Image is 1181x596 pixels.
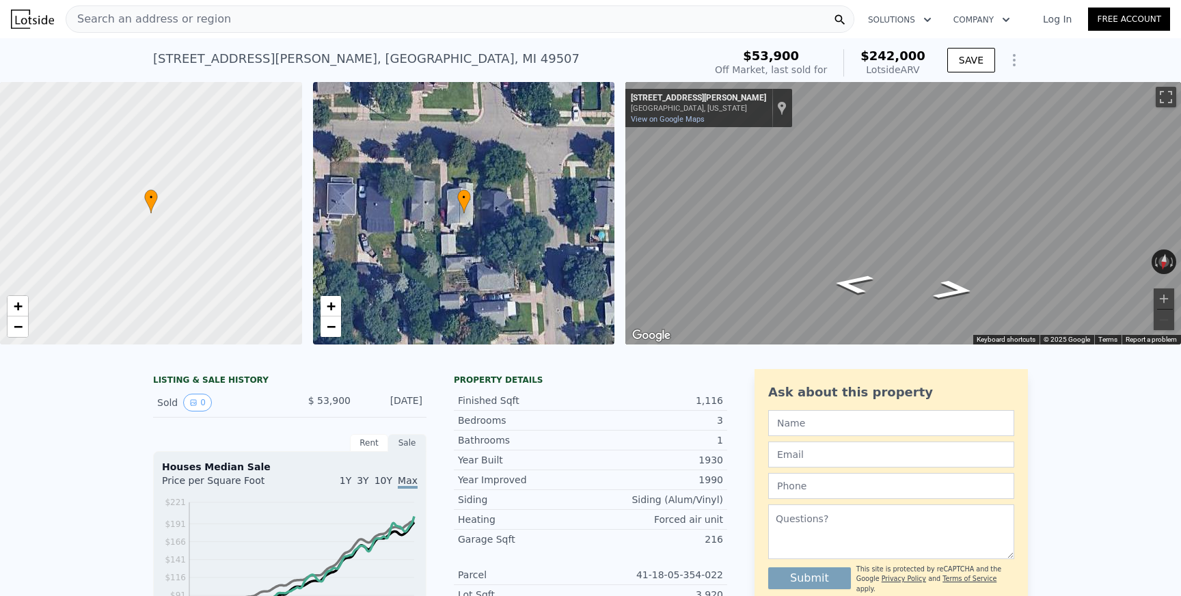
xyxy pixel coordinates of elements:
[743,49,799,63] span: $53,900
[768,473,1014,499] input: Phone
[1001,46,1028,74] button: Show Options
[1088,8,1170,31] a: Free Account
[590,532,723,546] div: 216
[1152,249,1159,274] button: Rotate counterclockwise
[454,375,727,385] div: Property details
[1126,336,1177,343] a: Report a problem
[458,473,590,487] div: Year Improved
[590,394,723,407] div: 1,116
[856,565,1014,594] div: This site is protected by reCAPTCHA and the Google and apply.
[631,115,705,124] a: View on Google Maps
[375,475,392,486] span: 10Y
[631,104,766,113] div: [GEOGRAPHIC_DATA], [US_STATE]
[157,394,279,411] div: Sold
[340,475,351,486] span: 1Y
[1154,288,1174,309] button: Zoom in
[308,395,351,406] span: $ 53,900
[153,49,580,68] div: [STREET_ADDRESS][PERSON_NAME] , [GEOGRAPHIC_DATA] , MI 49507
[326,297,335,314] span: +
[458,568,590,582] div: Parcel
[625,82,1181,344] div: Map
[457,189,471,213] div: •
[8,296,28,316] a: Zoom in
[458,493,590,506] div: Siding
[590,473,723,487] div: 1990
[458,433,590,447] div: Bathrooms
[183,394,212,411] button: View historical data
[860,63,925,77] div: Lotside ARV
[388,434,426,452] div: Sale
[1169,249,1177,274] button: Rotate clockwise
[457,191,471,204] span: •
[1098,336,1117,343] a: Terms (opens in new tab)
[590,414,723,427] div: 3
[590,433,723,447] div: 1
[1157,249,1171,275] button: Reset the view
[165,573,186,582] tspan: $116
[942,575,996,582] a: Terms of Service
[362,394,422,411] div: [DATE]
[144,191,158,204] span: •
[458,532,590,546] div: Garage Sqft
[1154,310,1174,330] button: Zoom out
[14,297,23,314] span: +
[458,394,590,407] div: Finished Sqft
[321,316,341,337] a: Zoom out
[11,10,54,29] img: Lotside
[768,383,1014,402] div: Ask about this property
[857,8,942,32] button: Solutions
[326,318,335,335] span: −
[768,410,1014,436] input: Name
[777,100,787,116] a: Show location on map
[916,275,992,305] path: Go West, Elliott St SE
[1027,12,1088,26] a: Log In
[590,453,723,467] div: 1930
[162,474,290,496] div: Price per Square Foot
[165,537,186,547] tspan: $166
[631,93,766,104] div: [STREET_ADDRESS][PERSON_NAME]
[882,575,926,582] a: Privacy Policy
[860,49,925,63] span: $242,000
[942,8,1021,32] button: Company
[629,327,674,344] img: Google
[165,498,186,507] tspan: $221
[8,316,28,337] a: Zoom out
[398,475,418,489] span: Max
[977,335,1035,344] button: Keyboard shortcuts
[715,63,827,77] div: Off Market, last sold for
[458,513,590,526] div: Heating
[357,475,368,486] span: 3Y
[162,460,418,474] div: Houses Median Sale
[458,414,590,427] div: Bedrooms
[590,568,723,582] div: 41-18-05-354-022
[14,318,23,335] span: −
[350,434,388,452] div: Rent
[458,453,590,467] div: Year Built
[947,48,995,72] button: SAVE
[165,519,186,529] tspan: $191
[1044,336,1090,343] span: © 2025 Google
[590,513,723,526] div: Forced air unit
[625,82,1181,344] div: Street View
[768,567,851,589] button: Submit
[768,442,1014,468] input: Email
[1156,87,1176,107] button: Toggle fullscreen view
[66,11,231,27] span: Search an address or region
[165,555,186,565] tspan: $141
[590,493,723,506] div: Siding (Alum/Vinyl)
[153,375,426,388] div: LISTING & SALE HISTORY
[144,189,158,213] div: •
[321,296,341,316] a: Zoom in
[815,269,891,299] path: Go East, Elliott St SE
[629,327,674,344] a: Open this area in Google Maps (opens a new window)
